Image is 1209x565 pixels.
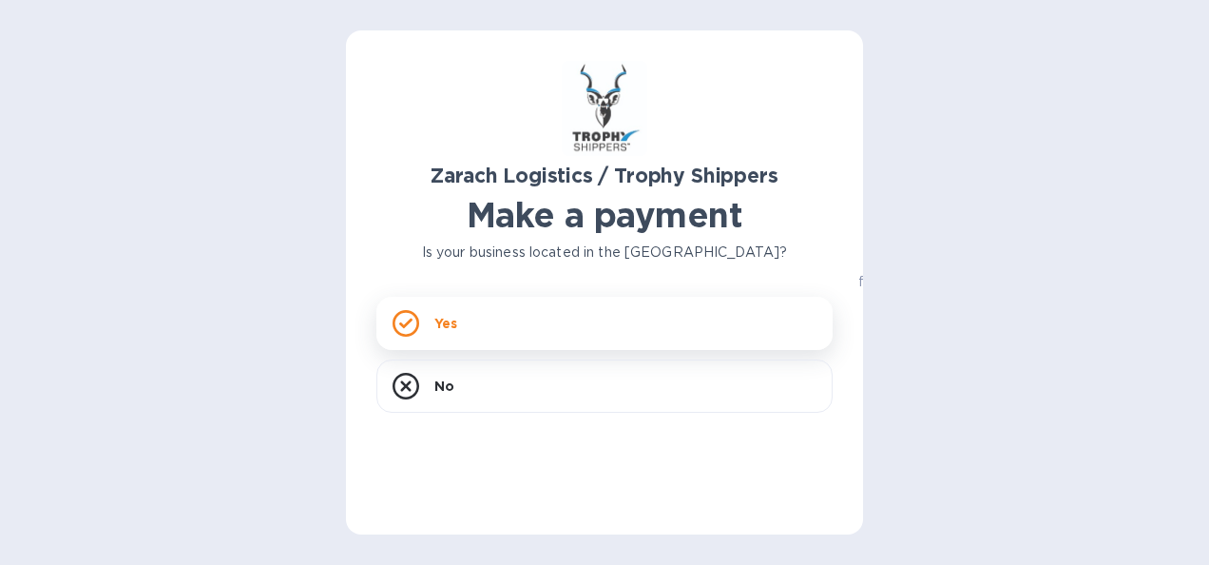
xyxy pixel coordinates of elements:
[376,243,833,263] p: Is your business located in the [GEOGRAPHIC_DATA]?
[431,164,777,187] b: Zarach Logistics / Trophy Shippers
[434,314,457,333] p: Yes
[434,377,454,396] p: No
[376,195,833,235] h1: Make a payment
